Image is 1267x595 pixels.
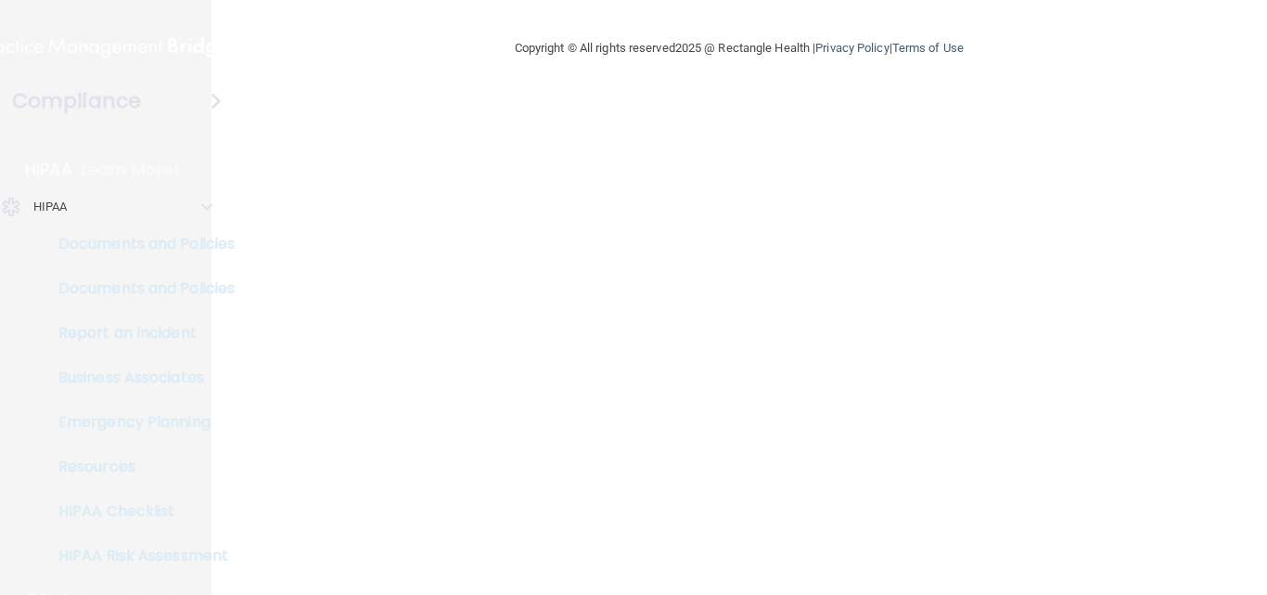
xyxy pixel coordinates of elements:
p: Resources [12,458,265,476]
p: HIPAA [25,159,72,181]
p: HIPAA Risk Assessment [12,547,265,565]
p: HIPAA [33,196,68,218]
div: Copyright © All rights reserved 2025 @ Rectangle Health | | [401,19,1078,78]
a: Privacy Policy [815,41,889,55]
a: Terms of Use [892,41,964,55]
p: HIPAA Checklist [12,502,265,521]
p: Emergency Planning [12,413,265,432]
p: Documents and Policies [12,279,265,298]
p: Learn More! [82,159,180,181]
h4: Compliance [12,88,141,114]
p: Documents and Policies [12,235,265,253]
p: Business Associates [12,369,265,387]
p: Report an Incident [12,324,265,343]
